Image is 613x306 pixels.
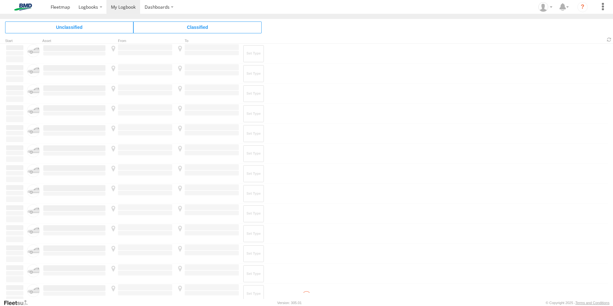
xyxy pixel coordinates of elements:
[176,39,240,43] div: To
[42,39,106,43] div: Asset
[109,39,173,43] div: From
[5,39,24,43] div: Click to Sort
[4,300,33,306] a: Visit our Website
[277,301,302,305] div: Version: 305.01
[536,2,555,12] div: Tony Tanna
[577,2,588,12] i: ?
[605,37,613,43] span: Refresh
[133,21,262,33] span: Click to view Classified Trips
[575,301,609,305] a: Terms and Conditions
[5,21,133,33] span: Click to view Unclassified Trips
[6,4,40,11] img: bmd-logo.svg
[546,301,609,305] div: © Copyright 2025 -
